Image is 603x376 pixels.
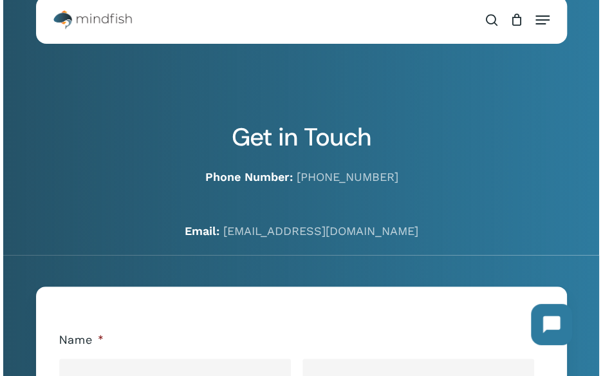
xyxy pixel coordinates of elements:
iframe: Chatbot [518,291,585,358]
label: Name [59,333,104,348]
strong: Email: [185,224,219,238]
header: Main Menu [36,4,567,36]
strong: Phone Number: [205,170,292,183]
a: Cart [504,4,529,36]
a: [EMAIL_ADDRESS][DOMAIN_NAME] [223,224,418,238]
a: [PHONE_NUMBER] [296,170,398,183]
h2: Get in Touch [36,122,567,152]
a: Navigation Menu [535,14,550,26]
img: Mindfish Test Prep & Academics [53,10,132,30]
